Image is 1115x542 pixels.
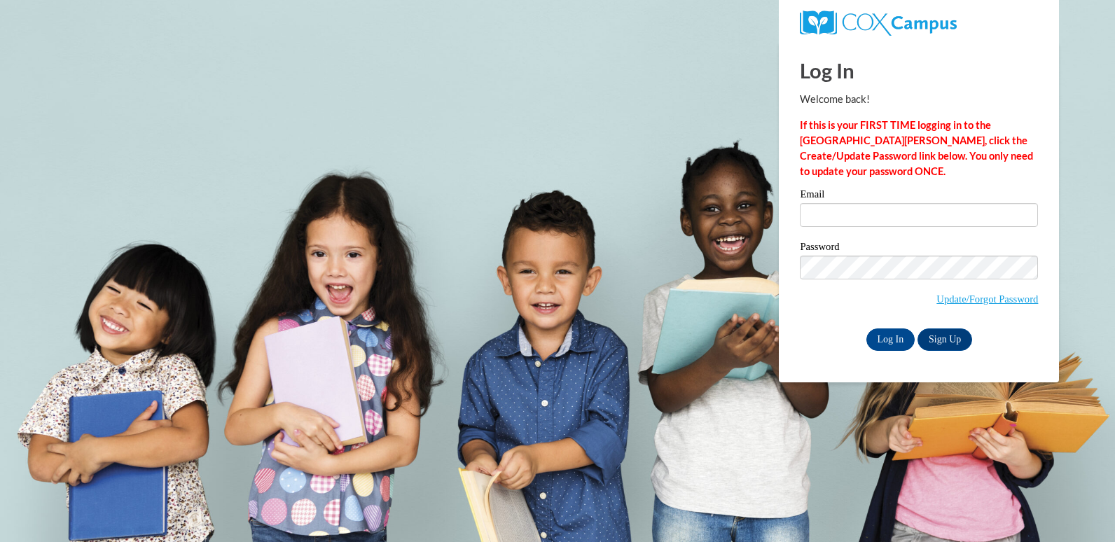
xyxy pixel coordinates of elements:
label: Password [800,242,1038,256]
input: Log In [866,328,915,351]
p: Welcome back! [800,92,1038,107]
strong: If this is your FIRST TIME logging in to the [GEOGRAPHIC_DATA][PERSON_NAME], click the Create/Upd... [800,119,1033,177]
label: Email [800,189,1038,203]
img: COX Campus [800,11,956,36]
a: Update/Forgot Password [936,293,1038,305]
h1: Log In [800,56,1038,85]
a: Sign Up [917,328,972,351]
a: COX Campus [800,16,956,28]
